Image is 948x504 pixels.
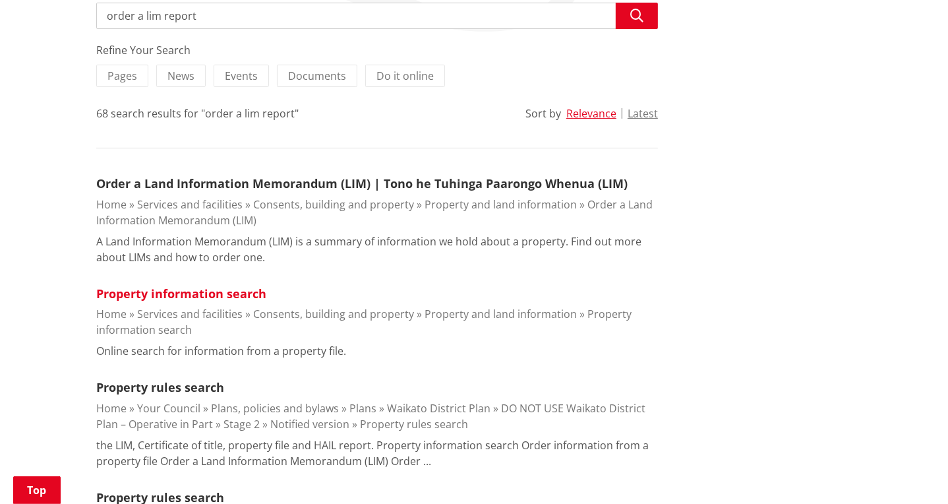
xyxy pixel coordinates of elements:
a: Property and land information [425,197,577,212]
p: the LIM, Certificate of title, property file and HAIL report. Property information search Order i... [96,437,658,469]
span: Events [225,69,258,83]
div: Refine Your Search [96,42,658,58]
p: Online search for information from a property file. [96,343,346,359]
a: Notified version [270,417,349,431]
span: Pages [107,69,137,83]
a: Consents, building and property [253,197,414,212]
a: Plans [349,401,376,416]
iframe: Messenger Launcher [887,449,935,496]
a: Waikato District Plan [387,401,490,416]
a: Top [13,476,61,504]
a: Your Council [137,401,200,416]
a: Plans, policies and bylaws [211,401,339,416]
a: Home [96,307,127,321]
a: Property information search [96,286,266,301]
div: 68 search results for "order a lim report" [96,106,299,121]
a: Property information search [96,307,632,337]
div: Sort by [525,106,561,121]
a: Services and facilities [137,307,243,321]
p: A Land Information Memorandum (LIM) is a summary of information we hold about a property. Find ou... [96,234,658,265]
a: Services and facilities [137,197,243,212]
button: Relevance [566,108,616,119]
span: Do it online [376,69,434,83]
a: Property rules search [96,379,224,395]
a: Property rules search [360,417,468,431]
a: Home [96,197,127,212]
span: Documents [288,69,346,83]
span: News [167,69,194,83]
a: DO NOT USE Waikato District Plan – Operative in Part [96,401,645,431]
a: Order a Land Information Memorandum (LIM) [96,197,653,228]
a: Home [96,401,127,416]
a: Order a Land Information Memorandum (LIM) | Tono he Tuhinga Paarongo Whenua (LIM) [96,175,628,191]
a: Consents, building and property [253,307,414,321]
input: Search input [96,3,658,29]
button: Latest [628,108,658,119]
a: Stage 2 [223,417,260,431]
a: Property and land information [425,307,577,321]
